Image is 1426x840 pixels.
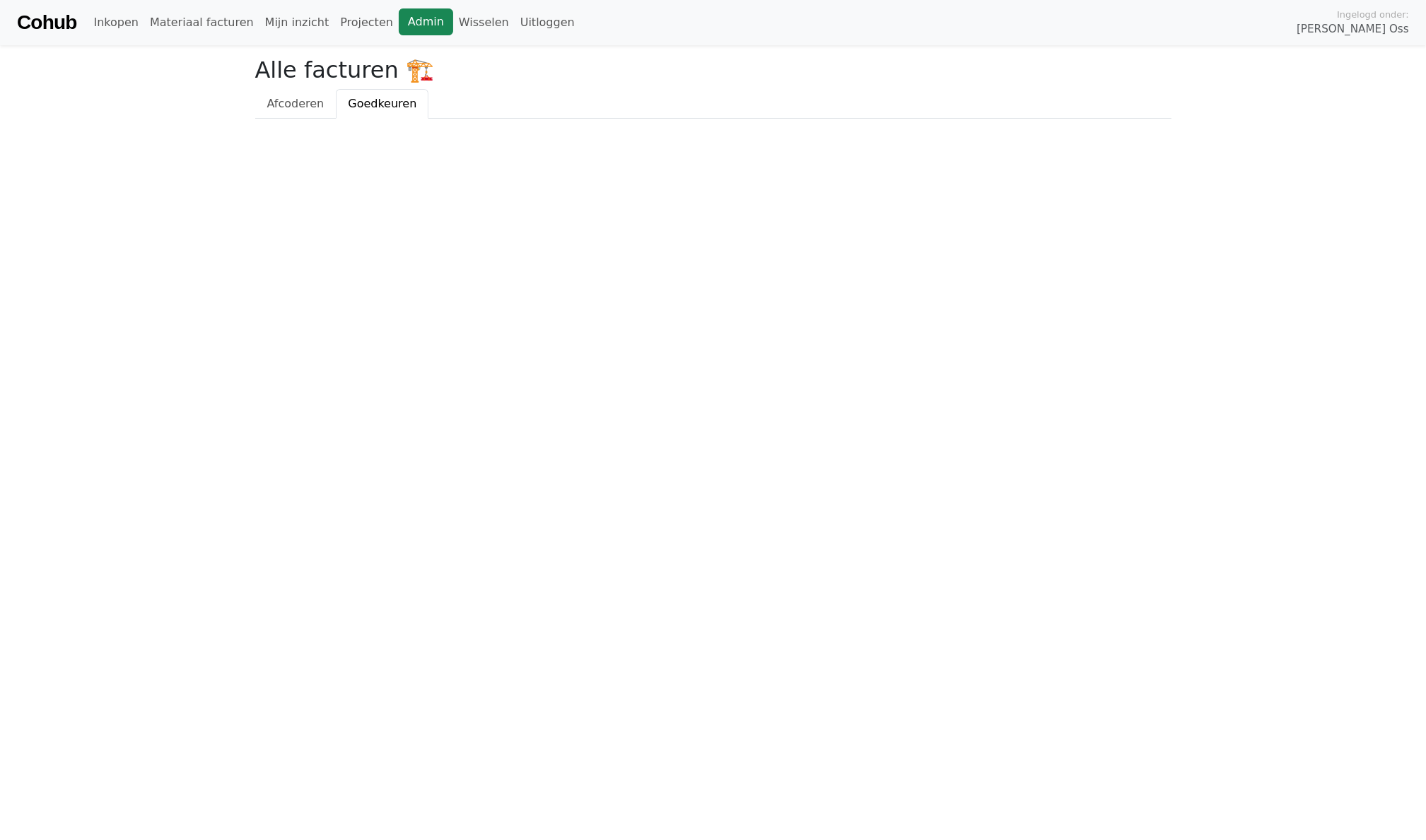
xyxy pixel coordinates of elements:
[267,97,325,110] span: Afcoderen
[1297,21,1409,37] span: [PERSON_NAME] Oss
[399,8,453,35] a: Admin
[453,8,515,37] a: Wisselen
[255,89,337,119] a: Afcoderen
[515,8,580,37] a: Uitloggen
[259,8,335,37] a: Mijn inzicht
[336,89,428,119] a: Goedkeuren
[334,8,399,37] a: Projecten
[88,8,144,37] a: Inkopen
[255,57,1171,83] h2: Alle facturen 🏗️
[17,6,76,40] a: Cohub
[348,97,416,110] span: Goedkeuren
[144,8,259,37] a: Materiaal facturen
[1337,8,1409,21] span: Ingelogd onder:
